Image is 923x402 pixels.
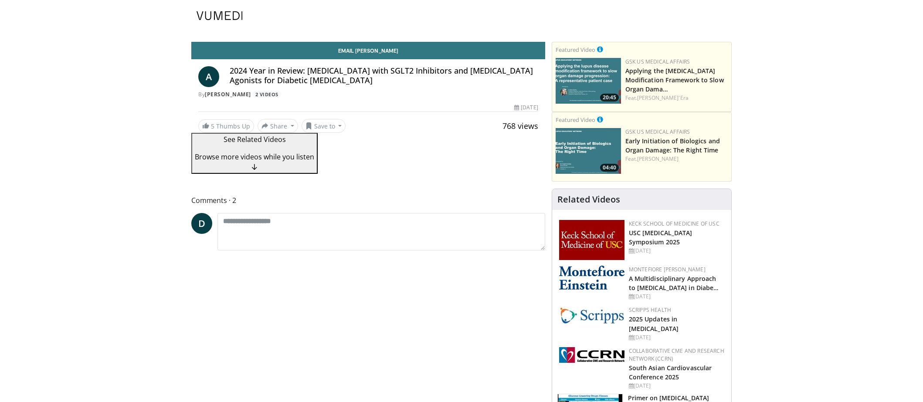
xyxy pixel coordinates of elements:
[198,66,219,87] a: A
[191,42,545,59] a: Email [PERSON_NAME]
[597,115,603,124] a: This is paid for by GSK US Medical Affairs
[302,119,346,133] button: Save to
[629,382,724,390] div: [DATE]
[195,134,314,145] p: See Related Videos
[556,116,595,124] small: Featured Video
[514,104,538,111] div: [DATE]
[629,315,679,332] a: 2025 Updates in [MEDICAL_DATA]
[556,58,621,104] a: 20:45
[629,347,724,362] a: Collaborative CME and Research Network (CCRN)
[629,364,712,381] a: South Asian Cardiovascular Conference 2025
[557,194,620,205] h4: Related Videos
[191,213,212,234] a: D
[600,164,619,172] span: 04:40
[625,58,690,65] a: GSK US Medical Affairs
[629,247,724,255] div: [DATE]
[637,94,689,101] a: [PERSON_NAME]'Era
[629,266,706,273] a: Montefiore [PERSON_NAME]
[559,220,624,260] img: 7b941f1f-d101-407a-8bfa-07bd47db01ba.png.150x105_q85_autocrop_double_scale_upscale_version-0.2.jpg
[198,91,538,98] div: By
[625,67,724,93] a: Applying the [MEDICAL_DATA] Modification Framework to Slow Organ Dama…
[629,229,692,246] a: USC [MEDICAL_DATA] Symposium 2025
[629,274,724,292] h2: A Multidisciplinary Approach to Peripheral Arterial Disease in Diabetic Foot Ulcer
[629,306,671,314] a: Scripps Health
[556,128,621,174] img: b4d418dc-94e0-46e0-a7ce-92c3a6187fbe.png.150x105_q85_crop-smart_upscale.jpg
[629,220,719,227] a: Keck School of Medicine of USC
[191,133,318,174] button: See Related Videos Browse more videos while you listen
[230,66,538,85] h4: 2024 Year in Review: [MEDICAL_DATA] with SGLT2 Inhibitors and [MEDICAL_DATA] Agonists for Diabeti...
[258,119,298,133] button: Share
[191,195,545,206] span: Comments 2
[637,155,679,162] a: [PERSON_NAME]
[252,91,281,98] a: 2 Videos
[629,274,719,292] a: A Multidisciplinary Approach to [MEDICAL_DATA] in Diabe…
[211,122,214,130] span: 5
[625,66,728,93] h3: Applying the Lupus Disease Modification Framework to Slow Organ Damage Progression: A Representat...
[625,94,728,102] div: Feat.
[559,266,624,290] img: b0142b4c-93a1-4b58-8f91-5265c282693c.png.150x105_q85_autocrop_double_scale_upscale_version-0.2.png
[625,137,720,154] a: Early Initiation of Biologics and Organ Damage: The Right Time
[556,128,621,174] a: 04:40
[502,121,538,131] span: 768 views
[629,334,724,341] div: [DATE]
[597,44,603,54] a: This is paid for by GSK US Medical Affairs
[625,128,690,135] a: GSK US Medical Affairs
[197,11,243,20] img: VuMedi Logo
[629,293,724,301] div: [DATE]
[600,94,619,101] span: 20:45
[195,152,314,162] span: Browse more videos while you listen
[198,119,254,133] a: 5 Thumbs Up
[625,155,728,163] div: Feat.
[205,91,251,98] a: [PERSON_NAME]
[559,306,624,324] img: c9f2b0b7-b02a-4276-a72a-b0cbb4230bc1.jpg.150x105_q85_autocrop_double_scale_upscale_version-0.2.jpg
[556,46,595,54] small: Featured Video
[556,58,621,104] img: 9b11da17-84cb-43c8-bb1f-86317c752f50.png.150x105_q85_crop-smart_upscale.jpg
[559,347,624,363] img: a04ee3ba-8487-4636-b0fb-5e8d268f3737.png.150x105_q85_autocrop_double_scale_upscale_version-0.2.png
